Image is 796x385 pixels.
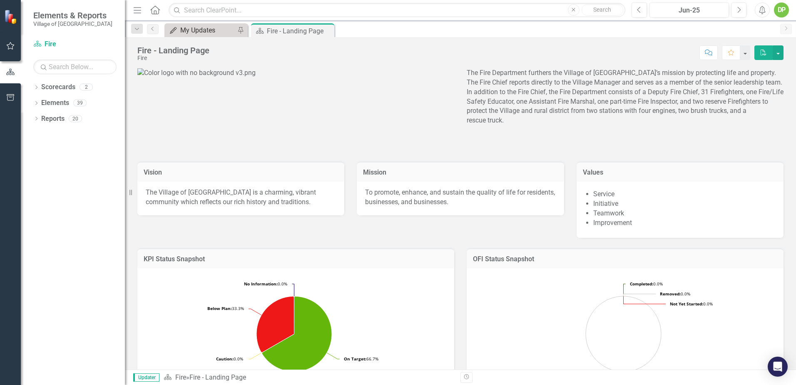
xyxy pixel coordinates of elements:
[164,373,454,382] div: »
[630,281,663,287] text: 0.0%
[244,281,278,287] tspan: No Information:
[244,281,287,287] text: 0.0%
[660,291,681,297] tspan: Removed:
[137,68,256,78] img: Color logo with no background v3.png
[467,68,784,127] p: The Fire Department furthers the Village of [GEOGRAPHIC_DATA]’s mission by protecting life and pr...
[73,100,87,107] div: 39
[593,190,775,199] li: Service
[216,356,234,362] tspan: Caution:
[344,356,366,362] tspan: On Target:
[33,60,117,74] input: Search Below...
[593,218,775,228] li: Improvement
[670,301,703,307] tspan: Not Yet Started:
[593,6,611,13] span: Search
[41,98,69,108] a: Elements
[363,169,557,176] h3: Mission
[630,281,653,287] tspan: Completed:
[652,5,726,15] div: Jun-25
[180,25,235,35] div: My Updates
[169,3,625,17] input: Search ClearPoint...
[137,55,209,61] div: Fire
[216,356,243,362] text: 0.0%
[146,188,336,207] p: The Village of [GEOGRAPHIC_DATA] is a charming, vibrant community which reflects our rich history...
[593,209,775,218] li: Teamwork
[137,46,209,55] div: Fire - Landing Page
[582,4,623,16] button: Search
[267,26,332,36] div: Fire - Landing Page
[256,296,294,352] path: Below Plan, 2.
[660,291,690,297] text: 0.0%
[33,10,112,20] span: Elements & Reports
[207,305,232,311] tspan: Below Plan:
[33,40,117,49] a: Fire
[167,25,235,35] a: My Updates
[4,10,19,24] img: ClearPoint Strategy
[768,357,788,377] div: Open Intercom Messenger
[80,84,93,91] div: 2
[144,169,338,176] h3: Vision
[473,255,777,263] h3: OFI Status Snapshot
[649,2,729,17] button: Jun-25
[344,356,378,362] text: 66.7%
[41,82,75,92] a: Scorecards
[207,305,244,311] text: 33.3%
[41,114,65,124] a: Reports
[189,373,246,381] div: Fire - Landing Page
[33,20,112,27] small: Village of [GEOGRAPHIC_DATA]
[774,2,789,17] button: DP
[262,296,332,372] path: On Target, 4.
[175,373,186,381] a: Fire
[69,115,82,122] div: 20
[144,255,448,263] h3: KPI Status Snapshot
[133,373,159,382] span: Updater
[583,169,777,176] h3: Values
[593,199,775,209] li: Initiative
[365,188,555,207] p: To promote, enhance, and sustain the quality of life for residents, businesses, and businesses.
[670,301,713,307] text: 0.0%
